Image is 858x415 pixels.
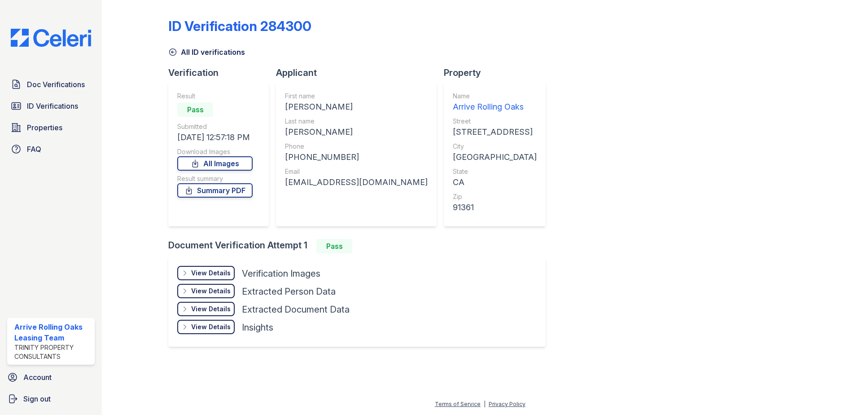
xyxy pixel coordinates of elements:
div: Verification Images [242,267,320,280]
a: Doc Verifications [7,75,95,93]
div: Result summary [177,174,253,183]
a: Sign out [4,390,98,408]
div: Extracted Document Data [242,303,350,316]
div: State [453,167,537,176]
div: [EMAIL_ADDRESS][DOMAIN_NAME] [285,176,428,189]
div: Zip [453,192,537,201]
a: Summary PDF [177,183,253,198]
div: Property [444,66,553,79]
a: Terms of Service [435,401,481,407]
a: Privacy Policy [489,401,525,407]
span: FAQ [27,144,41,155]
img: CE_Logo_Blue-a8612792a0a2168367f1c8372b55b34899dd931a85d93a1a3d3e32e68fde9ad4.png [4,29,98,47]
a: FAQ [7,140,95,158]
div: View Details [191,269,231,278]
span: Properties [27,122,62,133]
div: Applicant [276,66,444,79]
div: [DATE] 12:57:18 PM [177,131,253,144]
div: Name [453,92,537,101]
div: Pass [177,102,213,117]
div: Insights [242,321,273,334]
a: All Images [177,156,253,171]
a: All ID verifications [168,47,245,57]
div: View Details [191,305,231,313]
a: Properties [7,119,95,137]
div: Result [177,92,253,101]
div: 91361 [453,201,537,214]
div: [PERSON_NAME] [285,101,428,113]
div: View Details [191,322,231,331]
div: Arrive Rolling Oaks Leasing Team [14,322,91,343]
div: Submitted [177,122,253,131]
div: Document Verification Attempt 1 [168,239,553,253]
div: Last name [285,117,428,126]
div: [PERSON_NAME] [285,126,428,138]
div: | [484,401,486,407]
div: View Details [191,287,231,296]
span: Sign out [23,393,51,404]
div: [PHONE_NUMBER] [285,151,428,163]
div: [STREET_ADDRESS] [453,126,537,138]
div: CA [453,176,537,189]
div: ID Verification 284300 [168,18,311,34]
a: Name Arrive Rolling Oaks [453,92,537,113]
span: ID Verifications [27,101,78,111]
div: Phone [285,142,428,151]
a: Account [4,368,98,386]
span: Account [23,372,52,383]
div: Extracted Person Data [242,285,336,298]
div: [GEOGRAPHIC_DATA] [453,151,537,163]
div: Trinity Property Consultants [14,343,91,361]
div: Verification [168,66,276,79]
div: Pass [316,239,352,253]
span: Doc Verifications [27,79,85,90]
div: City [453,142,537,151]
div: Download Images [177,147,253,156]
div: First name [285,92,428,101]
div: Email [285,167,428,176]
div: Street [453,117,537,126]
a: ID Verifications [7,97,95,115]
div: Arrive Rolling Oaks [453,101,537,113]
